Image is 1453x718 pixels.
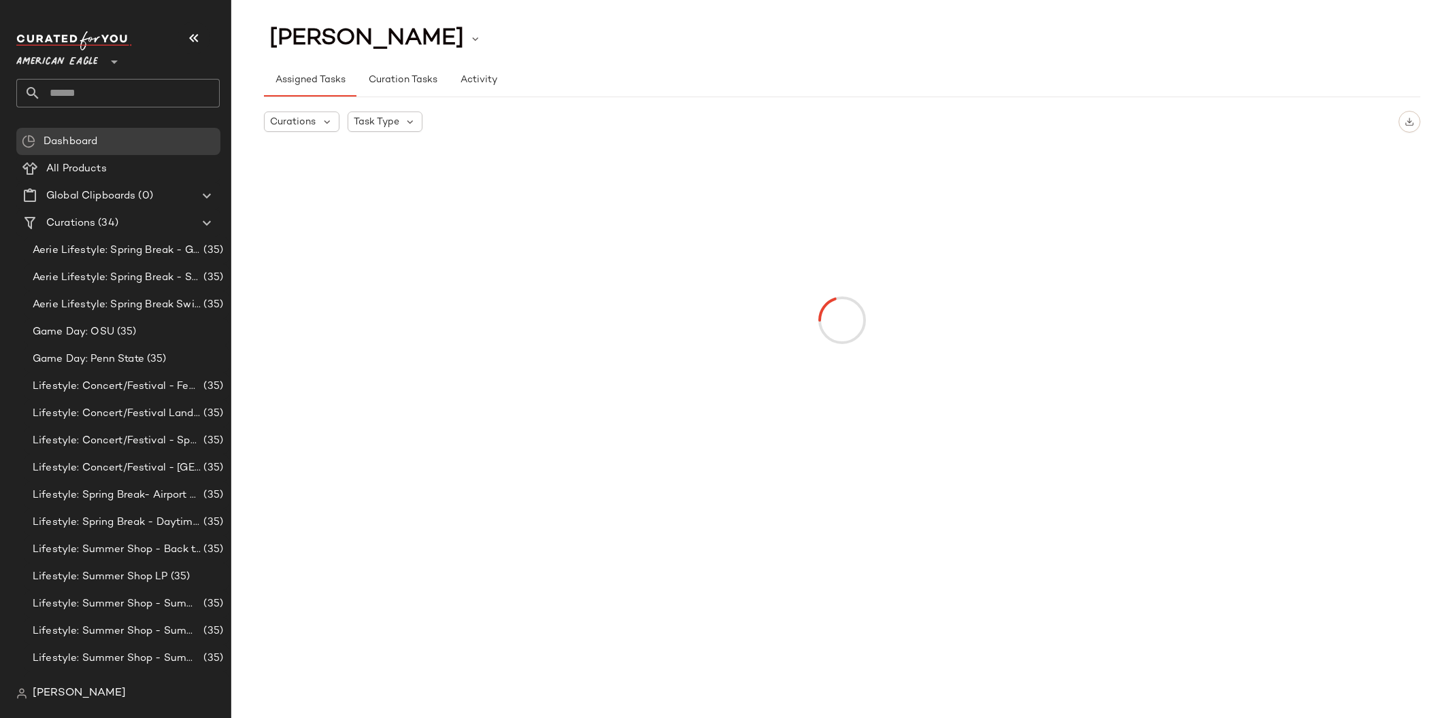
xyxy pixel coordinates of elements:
[168,569,190,585] span: (35)
[201,488,223,503] span: (35)
[269,26,464,52] span: [PERSON_NAME]
[201,379,223,394] span: (35)
[33,569,168,585] span: Lifestyle: Summer Shop LP
[354,115,399,129] span: Task Type
[46,161,107,177] span: All Products
[201,596,223,612] span: (35)
[460,75,497,86] span: Activity
[46,216,95,231] span: Curations
[201,460,223,476] span: (35)
[44,134,97,150] span: Dashboard
[33,596,201,612] span: Lifestyle: Summer Shop - Summer Abroad
[33,270,201,286] span: Aerie Lifestyle: Spring Break - Sporty
[201,243,223,258] span: (35)
[33,678,144,694] span: Localization: Indy 500
[33,460,201,476] span: Lifestyle: Concert/Festival - [GEOGRAPHIC_DATA]
[33,651,201,666] span: Lifestyle: Summer Shop - Summer Study Sessions
[22,135,35,148] img: svg%3e
[201,623,223,639] span: (35)
[367,75,437,86] span: Curation Tasks
[201,651,223,666] span: (35)
[33,297,201,313] span: Aerie Lifestyle: Spring Break Swimsuits Landing Page
[144,678,166,694] span: (35)
[46,188,135,204] span: Global Clipboards
[201,297,223,313] span: (35)
[95,216,118,231] span: (34)
[201,542,223,558] span: (35)
[1405,117,1414,126] img: svg%3e
[33,352,144,367] span: Game Day: Penn State
[201,515,223,530] span: (35)
[201,406,223,422] span: (35)
[275,75,346,86] span: Assigned Tasks
[135,188,152,204] span: (0)
[33,243,201,258] span: Aerie Lifestyle: Spring Break - Girly/Femme
[33,488,201,503] span: Lifestyle: Spring Break- Airport Style
[33,515,201,530] span: Lifestyle: Spring Break - Daytime Casual
[114,324,137,340] span: (35)
[33,379,201,394] span: Lifestyle: Concert/Festival - Femme
[201,270,223,286] span: (35)
[16,46,98,71] span: American Eagle
[33,324,114,340] span: Game Day: OSU
[144,352,167,367] span: (35)
[16,688,27,699] img: svg%3e
[33,623,201,639] span: Lifestyle: Summer Shop - Summer Internship
[33,685,126,702] span: [PERSON_NAME]
[16,31,132,50] img: cfy_white_logo.C9jOOHJF.svg
[270,115,316,129] span: Curations
[33,542,201,558] span: Lifestyle: Summer Shop - Back to School Essentials
[201,433,223,449] span: (35)
[33,406,201,422] span: Lifestyle: Concert/Festival Landing Page
[33,433,201,449] span: Lifestyle: Concert/Festival - Sporty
